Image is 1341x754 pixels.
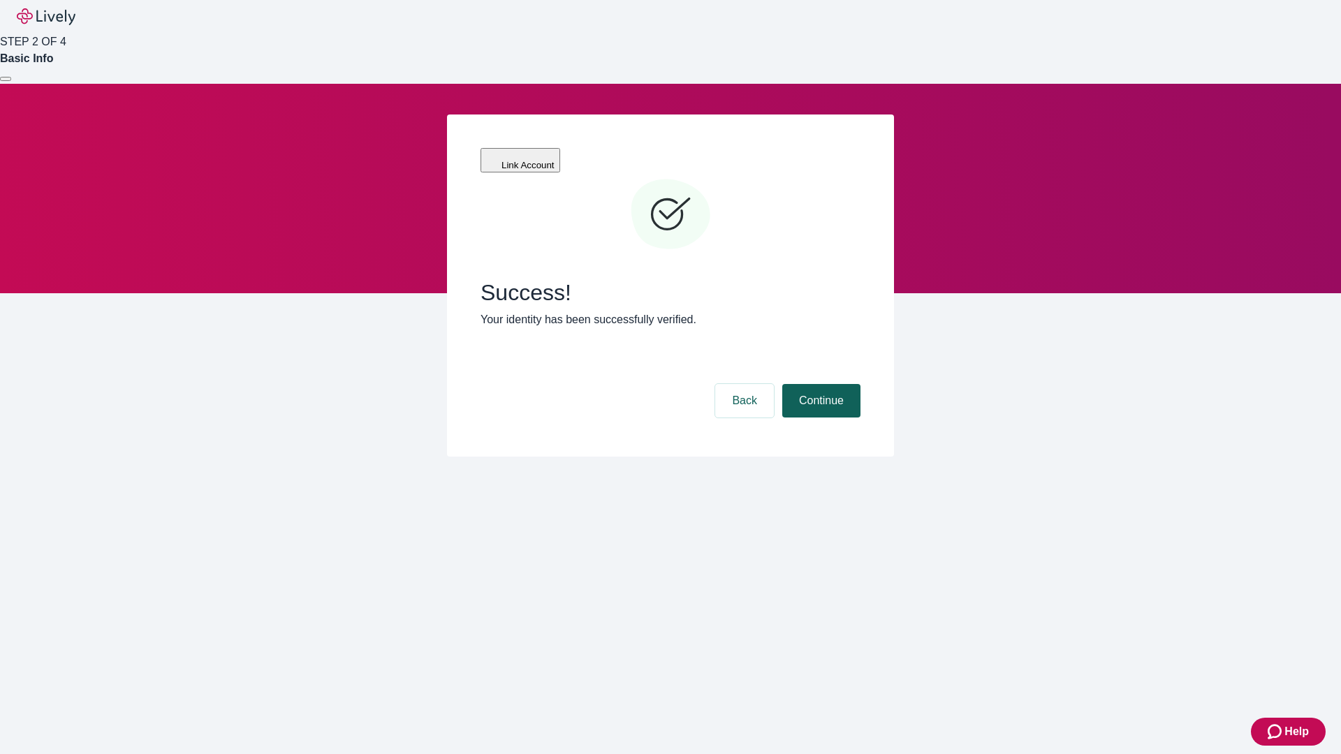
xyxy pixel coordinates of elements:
p: Your identity has been successfully verified. [481,311,860,328]
button: Zendesk support iconHelp [1251,718,1326,746]
span: Help [1284,723,1309,740]
button: Back [715,384,774,417]
svg: Checkmark icon [629,173,712,257]
span: Success! [481,279,860,306]
img: Lively [17,8,75,25]
button: Continue [782,384,860,417]
svg: Zendesk support icon [1268,723,1284,740]
button: Link Account [481,148,560,172]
